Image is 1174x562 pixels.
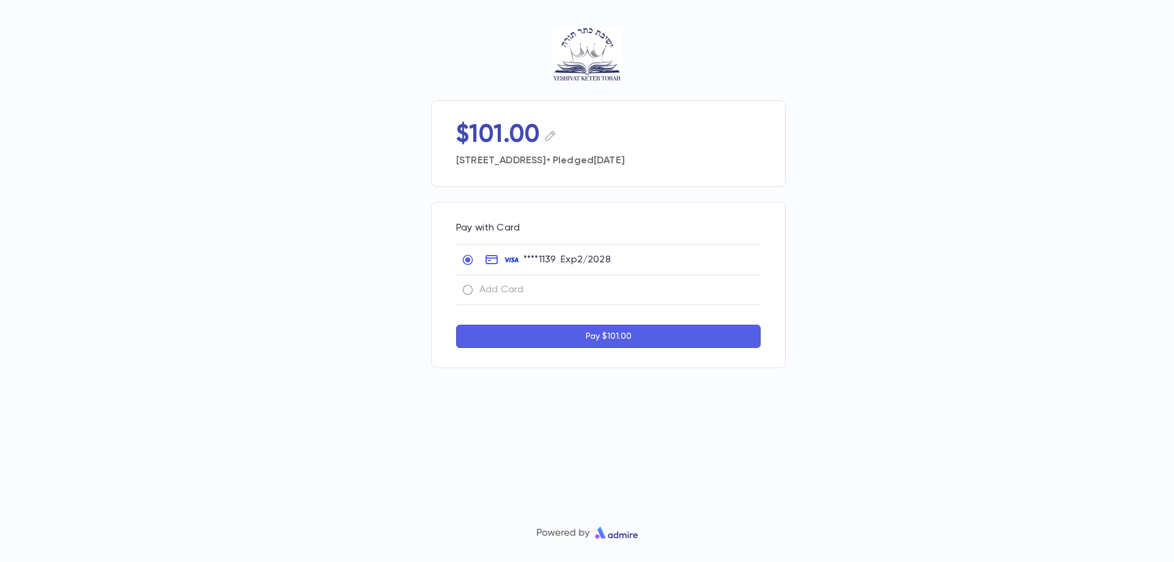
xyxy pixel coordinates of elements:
p: Add Card [479,284,523,296]
p: $101.00 [456,120,541,150]
button: Pay $101.00 [456,325,761,348]
p: Pay with Card [456,222,761,234]
p: [STREET_ADDRESS] • Pledged [DATE] [456,150,761,167]
img: Keter Torah [552,27,622,82]
p: Exp 2 / 2028 [561,254,610,266]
